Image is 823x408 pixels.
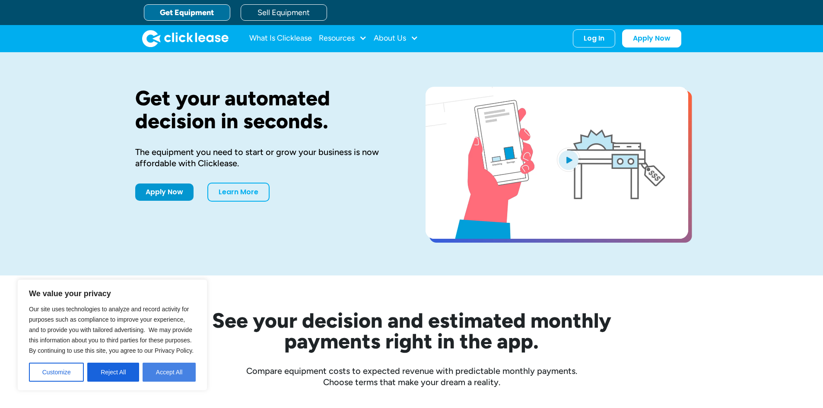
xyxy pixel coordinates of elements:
button: Reject All [87,363,139,382]
span: Our site uses technologies to analyze and record activity for purposes such as compliance to impr... [29,306,194,354]
div: Compare equipment costs to expected revenue with predictable monthly payments. Choose terms that ... [135,365,688,388]
h2: See your decision and estimated monthly payments right in the app. [170,310,654,351]
a: Sell Equipment [241,4,327,21]
img: Blue play button logo on a light blue circular background [557,148,580,172]
a: Learn More [207,183,270,202]
a: Apply Now [135,183,194,201]
div: Resources [319,30,367,47]
a: What Is Clicklease [249,30,312,47]
div: Log In [584,34,604,43]
img: Clicklease logo [142,30,229,47]
button: Accept All [143,363,196,382]
h1: Get your automated decision in seconds. [135,87,398,133]
a: Apply Now [622,29,681,47]
div: About Us [374,30,418,47]
div: We value your privacy [17,279,207,391]
button: Customize [29,363,84,382]
a: open lightbox [426,87,688,239]
div: The equipment you need to start or grow your business is now affordable with Clicklease. [135,146,398,169]
p: We value your privacy [29,288,196,299]
a: Get Equipment [144,4,230,21]
a: home [142,30,229,47]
